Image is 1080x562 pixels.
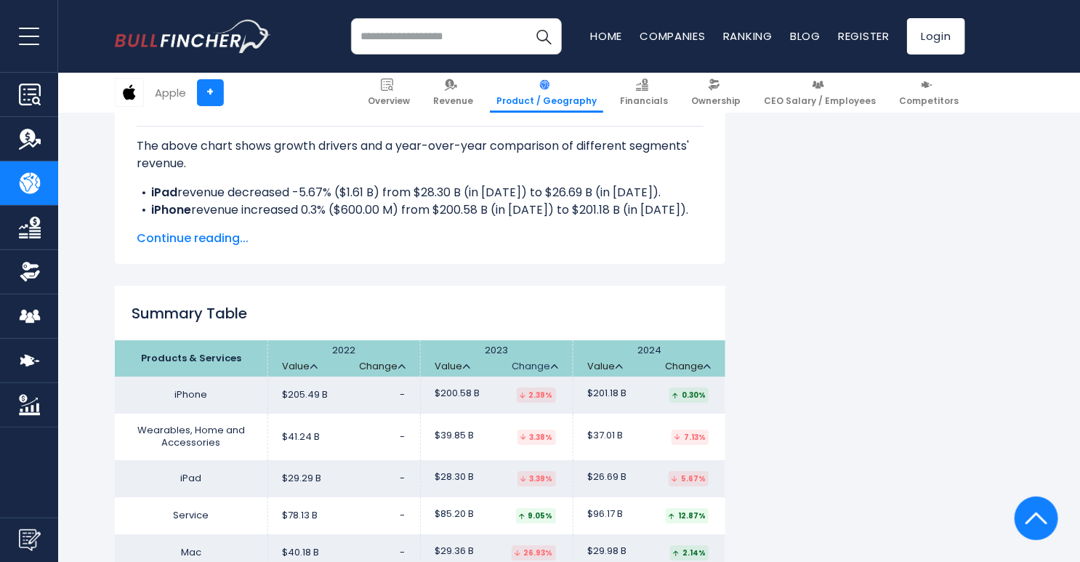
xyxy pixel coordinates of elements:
[613,73,674,113] a: Financials
[115,377,267,414] td: iPhone
[115,460,267,497] td: iPad
[757,73,882,113] a: CEO Salary / Employees
[588,471,627,483] span: $26.69 B
[517,430,556,445] div: 3.38%
[151,184,177,201] b: iPad
[361,73,416,113] a: Overview
[137,219,704,236] li: revenue increased 2.14% ($627.00 M) from $29.36 B (in [DATE]) to $29.98 B (in [DATE]).
[115,414,267,460] td: Wearables, Home and Accessories
[669,471,709,486] div: 5.67%
[427,73,480,113] a: Revenue
[115,497,267,534] td: Service
[790,28,821,44] a: Blog
[435,471,475,483] span: $28.30 B
[400,545,406,559] span: -
[400,508,406,522] span: -
[517,388,556,403] div: 2.39%
[360,361,406,373] a: Change
[512,545,556,561] div: 26.93%
[433,95,473,107] span: Revenue
[490,73,603,113] a: Product / Geography
[899,95,959,107] span: Competitors
[435,361,470,373] a: Value
[764,95,876,107] span: CEO Salary / Employees
[496,95,597,107] span: Product / Geography
[588,361,623,373] a: Value
[588,545,627,558] span: $29.98 B
[435,545,475,558] span: $29.36 B
[400,430,406,443] span: -
[283,547,320,559] span: $40.18 B
[666,508,709,523] div: 12.87%
[19,261,41,283] img: Ownership
[283,510,318,522] span: $78.13 B
[151,219,177,236] b: Mac
[685,73,747,113] a: Ownership
[435,430,475,442] span: $39.85 B
[151,201,191,218] b: iPhone
[115,302,725,324] h2: Summary Table
[115,340,267,377] th: Products & Services
[115,20,271,53] a: Go to homepage
[435,508,475,521] span: $85.20 B
[283,389,329,401] span: $205.49 B
[137,184,704,201] li: revenue decreased -5.67% ($1.61 B) from $28.30 B (in [DATE]) to $26.69 B (in [DATE]).
[137,137,704,172] p: The above chart shows growth drivers and a year-over-year comparison of different segments' revenue.
[670,545,709,561] div: 2.14%
[435,388,480,400] span: $200.58 B
[400,388,406,401] span: -
[137,201,704,219] li: revenue increased 0.3% ($600.00 M) from $200.58 B (in [DATE]) to $201.18 B (in [DATE]).
[283,473,322,485] span: $29.29 B
[723,28,773,44] a: Ranking
[838,28,890,44] a: Register
[517,471,556,486] div: 3.39%
[525,18,562,55] button: Search
[588,430,624,442] span: $37.01 B
[197,79,224,106] a: +
[892,73,965,113] a: Competitors
[116,79,143,106] img: AAPL logo
[420,340,573,377] th: 2023
[669,388,709,403] div: 0.30%
[155,84,186,101] div: Apple
[672,430,709,445] div: 7.13%
[283,431,321,443] span: $41.24 B
[512,361,558,373] a: Change
[665,361,711,373] a: Change
[283,361,318,373] a: Value
[267,340,420,377] th: 2022
[588,388,627,400] span: $201.18 B
[400,471,406,485] span: -
[590,28,622,44] a: Home
[620,95,668,107] span: Financials
[137,230,704,247] span: Continue reading...
[907,18,965,55] a: Login
[573,340,725,377] th: 2024
[368,95,410,107] span: Overview
[588,508,624,521] span: $96.17 B
[691,95,741,107] span: Ownership
[516,508,556,523] div: 9.05%
[115,20,271,53] img: bullfincher logo
[640,28,706,44] a: Companies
